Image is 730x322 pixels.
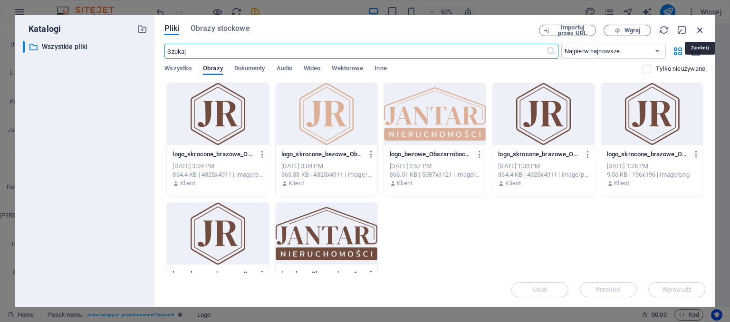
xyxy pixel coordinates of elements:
[164,63,192,76] span: Wszystko
[659,25,669,35] i: Przeładuj
[390,170,480,179] div: 366.51 KB | 5987x3121 | image/png
[164,23,179,34] span: Pliki
[607,170,697,179] div: 9.56 KB | 196x196 | image/png
[173,150,254,159] p: logo_skrocone_brazowe_Obszarroboczy1-oC2cJQXYmvI_nAuF0YNIvQ.png
[281,170,372,179] div: 365.33 KB | 4325x4911 | image/png
[42,41,130,52] p: Wszystkie pliki
[390,150,471,159] p: logo_bezowe_Obszarroboczy1-0oJTUGDNxifqoIBNJaUOQA.png
[281,150,363,159] p: logo_skrocone_bezowe_Obszarroboczy1-E-xlI9XdAoeiLO-rvLo0Xg.png
[277,63,292,76] span: Audio
[281,270,363,278] p: logo_braz_Obszarroboczy1-mQw2jeaQK0-QtdRt2aQGFA.png
[656,65,705,73] p: Wyświetla tylko pliki, które nie są używane w serwisie. Pliki dodane podczas tej sesji mogą być n...
[539,25,596,36] button: Importuj przez URL
[390,162,480,170] div: [DATE] 2:57 PM
[375,63,386,76] span: Inne
[173,170,263,179] div: 364.4 KB | 4325x4911 | image/png
[23,23,61,35] p: Katalogi
[164,44,546,59] input: Szukaj
[614,179,630,188] p: Klient
[604,25,651,36] button: Wgraj
[203,63,223,76] span: Obrazy
[234,63,265,76] span: Dokumenty
[173,270,254,278] p: logo_skrocone_brazowe_Obszarroboczy1-QTQxewVIaTTCTL_hviwcHA.png
[304,63,320,76] span: Wideo
[553,25,592,36] span: Importuj przez URL
[498,170,588,179] div: 364.4 KB | 4325x4911 | image/png
[505,179,521,188] p: Klient
[397,179,413,188] p: Klient
[624,28,640,33] span: Wgraj
[137,24,147,34] i: Stwórz nowy folder
[332,63,363,76] span: Wektorowe
[607,162,697,170] div: [DATE] 1:28 PM
[180,179,196,188] p: Klient
[191,23,250,34] span: Obrazy stockowe
[281,162,372,170] div: [DATE] 3:04 PM
[607,150,689,159] p: logo_skrocone_brazowe_Obszarroboczy1-QTQxewVIaTTCTL_hviwcHA-TIW8diZgat0OryOK_F7TZw.png
[173,162,263,170] div: [DATE] 3:04 PM
[288,179,304,188] p: Klient
[498,150,580,159] p: logo_skrocone_brazowe_Obszarroboczy1-AM_GyEjRw9vQWXB2tk-Pug.png
[498,162,588,170] div: [DATE] 1:30 PM
[23,41,25,53] div: ​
